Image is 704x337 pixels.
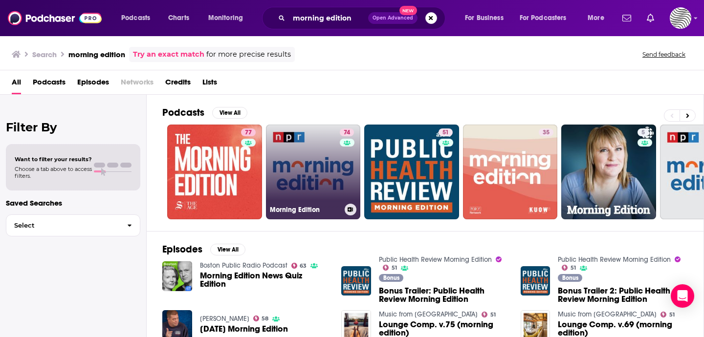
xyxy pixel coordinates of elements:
span: Networks [121,74,154,94]
a: Music from Baba Beach Club [558,310,657,318]
span: 74 [344,128,350,138]
span: Choose a tab above to access filters. [15,166,92,179]
button: open menu [513,10,581,26]
a: Lists [202,74,217,94]
a: Boston Public Radio Podcast [200,261,287,270]
h3: Search [32,50,57,59]
span: Bonus [562,275,578,281]
a: PodcastsView All [162,106,247,119]
span: 35 [543,128,550,138]
button: open menu [581,10,616,26]
span: [DATE] Morning Edition [200,325,288,333]
span: for more precise results [206,49,291,60]
span: More [588,11,604,25]
a: 35 [539,128,553,136]
span: Logged in as OriginalStrategies [670,7,691,29]
h2: Episodes [162,243,202,255]
a: Morning Edition News Quiz Edition [200,272,330,288]
a: 5 [561,125,656,219]
button: open menu [201,10,256,26]
span: 51 [490,313,496,317]
a: 51 [383,265,397,271]
span: 5 [641,128,645,138]
p: Saved Searches [6,198,140,208]
h2: Podcasts [162,106,204,119]
a: 77 [167,125,262,219]
span: 63 [300,264,307,268]
a: 58 [253,316,269,321]
img: Podchaser - Follow, Share and Rate Podcasts [8,9,102,27]
a: Credits [165,74,191,94]
a: 51 [482,312,496,317]
span: Bonus [383,275,399,281]
button: open menu [114,10,163,26]
span: 51 [392,266,397,270]
span: Open Advanced [373,16,413,21]
a: Show notifications dropdown [618,10,635,26]
a: 51 [364,125,459,219]
a: 51 [660,312,675,317]
h3: morning edition [68,50,125,59]
a: EpisodesView All [162,243,245,255]
a: Public Health Review Morning Edition [558,255,671,264]
a: All [12,74,21,94]
img: Bonus Trailer 2: Public Health Review Morning Edition [521,266,550,296]
input: Search podcasts, credits, & more... [289,10,368,26]
img: Morning Edition News Quiz Edition [162,261,192,291]
img: User Profile [670,7,691,29]
a: Try an exact match [133,49,204,60]
a: 51 [439,128,453,136]
button: Select [6,214,140,236]
h2: Filter By [6,120,140,134]
span: Want to filter your results? [15,156,92,163]
span: For Podcasters [520,11,567,25]
button: View All [210,244,245,255]
a: 5 [638,128,649,136]
span: 51 [442,128,449,138]
span: New [399,6,417,15]
a: SAturday Morning Edition [200,325,288,333]
span: Select [6,222,119,229]
button: Show profile menu [670,7,691,29]
span: 51 [571,266,576,270]
button: Open AdvancedNew [368,12,418,24]
a: Lounge Comp. v.69 (morning edition) [558,320,688,337]
a: Show notifications dropdown [643,10,658,26]
a: Music from Baba Beach Club [379,310,478,318]
div: Open Intercom Messenger [671,284,694,308]
a: Lounge Comp. v.75 (morning edition) [379,320,509,337]
span: 58 [262,316,268,321]
a: Bonus Trailer: Public Health Review Morning Edition [379,287,509,303]
span: Monitoring [208,11,243,25]
div: Search podcasts, credits, & more... [271,7,455,29]
span: Podcasts [121,11,150,25]
a: Gary Jeff Walker [200,315,249,323]
img: Bonus Trailer: Public Health Review Morning Edition [341,266,371,296]
a: 74Morning Edition [266,125,361,219]
button: open menu [458,10,516,26]
a: Podcasts [33,74,66,94]
a: 77 [241,128,256,136]
a: Bonus Trailer 2: Public Health Review Morning Edition [558,287,688,303]
a: Episodes [77,74,109,94]
span: Charts [168,11,189,25]
button: View All [212,107,247,119]
a: Charts [162,10,195,26]
span: 51 [669,313,675,317]
a: 63 [291,263,307,269]
h3: Morning Edition [270,206,341,214]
